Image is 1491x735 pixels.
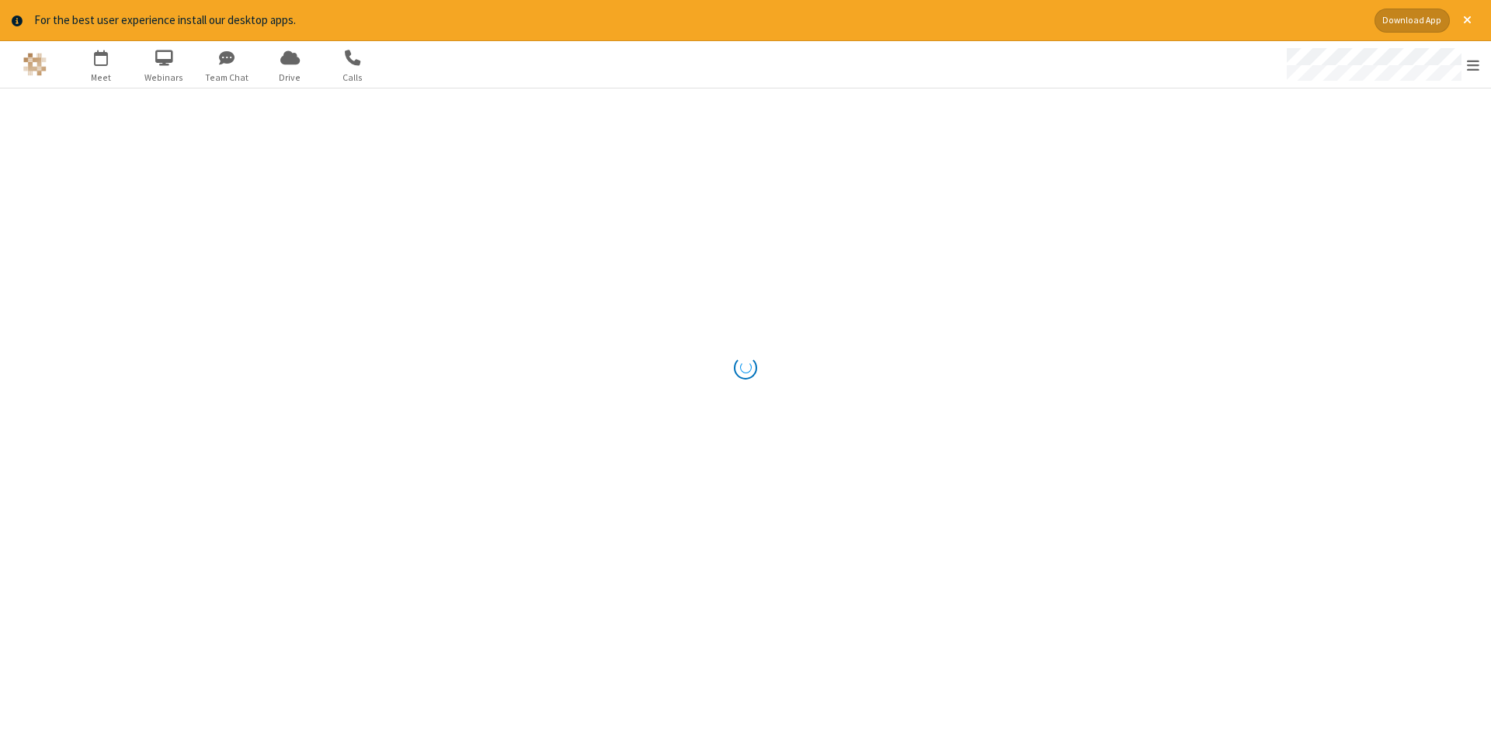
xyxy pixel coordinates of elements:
div: For the best user experience install our desktop apps. [34,12,1363,29]
button: Close alert [1455,9,1479,33]
img: QA Selenium DO NOT DELETE OR CHANGE [23,53,47,76]
span: Drive [261,71,319,85]
button: Download App [1375,9,1450,33]
div: Open menu [1272,41,1491,88]
span: Team Chat [198,71,256,85]
span: Calls [324,71,382,85]
span: Meet [72,71,130,85]
button: Logo [5,41,64,88]
span: Webinars [135,71,193,85]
